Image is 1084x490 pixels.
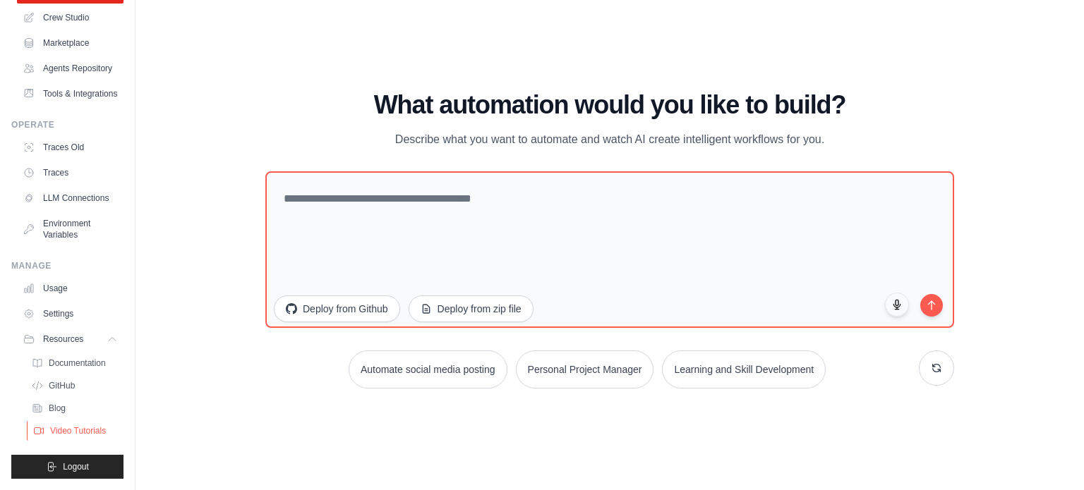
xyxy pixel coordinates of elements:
[17,187,124,209] a: LLM Connections
[17,32,124,54] a: Marketplace
[164,83,227,92] div: Palavras-chave
[50,425,106,436] span: Video Tutorials
[274,295,400,322] button: Deploy from Github
[1013,422,1084,490] div: Widget de chat
[662,350,826,388] button: Learning and Skill Development
[37,37,202,48] div: [PERSON_NAME]: [DOMAIN_NAME]
[373,130,847,149] p: Describe what you want to automate and watch AI create intelligent workflows for you.
[11,260,124,271] div: Manage
[25,353,124,373] a: Documentation
[265,91,954,119] h1: What automation would you like to build?
[49,403,66,414] span: Blog
[149,82,160,93] img: tab_keywords_by_traffic_grey.svg
[1013,422,1084,490] iframe: Chat Widget
[17,6,124,29] a: Crew Studio
[409,295,534,322] button: Deploy from zip file
[59,82,70,93] img: tab_domain_overview_orange.svg
[516,350,654,388] button: Personal Project Manager
[74,83,108,92] div: Domínio
[17,161,124,184] a: Traces
[11,455,124,479] button: Logout
[17,302,124,325] a: Settings
[63,461,89,472] span: Logout
[49,357,106,369] span: Documentation
[49,380,75,391] span: GitHub
[43,333,83,345] span: Resources
[17,277,124,300] a: Usage
[17,212,124,246] a: Environment Variables
[11,119,124,130] div: Operate
[25,376,124,396] a: GitHub
[17,82,124,105] a: Tools & Integrations
[17,328,124,350] button: Resources
[27,421,125,441] a: Video Tutorials
[17,136,124,159] a: Traces Old
[25,398,124,418] a: Blog
[349,350,507,388] button: Automate social media posting
[17,57,124,80] a: Agents Repository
